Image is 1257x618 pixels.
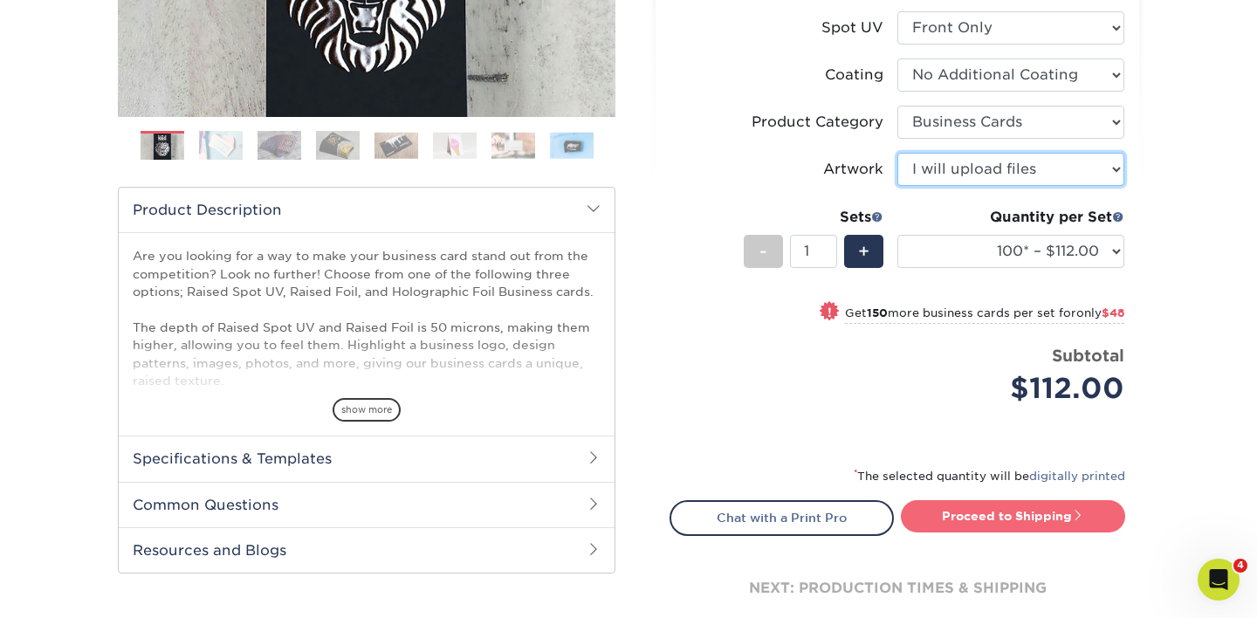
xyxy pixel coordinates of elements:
[119,188,615,232] h2: Product Description
[1198,559,1240,601] iframe: Intercom live chat
[825,65,883,86] div: Coating
[854,470,1125,483] small: The selected quantity will be
[491,132,535,159] img: Business Cards 07
[433,132,477,159] img: Business Cards 06
[858,238,869,264] span: +
[133,247,601,585] p: Are you looking for a way to make your business card stand out from the competition? Look no furt...
[1076,306,1124,319] span: only
[759,238,767,264] span: -
[374,132,418,159] img: Business Cards 05
[828,303,832,321] span: !
[141,125,184,168] img: Business Cards 01
[1102,306,1124,319] span: $48
[119,482,615,527] h2: Common Questions
[199,130,243,161] img: Business Cards 02
[821,17,883,38] div: Spot UV
[845,306,1124,324] small: Get more business cards per set for
[744,207,883,228] div: Sets
[316,130,360,161] img: Business Cards 04
[1233,559,1247,573] span: 4
[901,500,1125,532] a: Proceed to Shipping
[4,565,148,612] iframe: Google Customer Reviews
[823,159,883,180] div: Artwork
[1029,470,1125,483] a: digitally printed
[119,436,615,481] h2: Specifications & Templates
[910,367,1124,409] div: $112.00
[670,500,894,535] a: Chat with a Print Pro
[897,207,1124,228] div: Quantity per Set
[119,527,615,573] h2: Resources and Blogs
[867,306,888,319] strong: 150
[752,112,883,133] div: Product Category
[258,130,301,161] img: Business Cards 03
[550,132,594,159] img: Business Cards 08
[333,398,401,422] span: show more
[1052,346,1124,365] strong: Subtotal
